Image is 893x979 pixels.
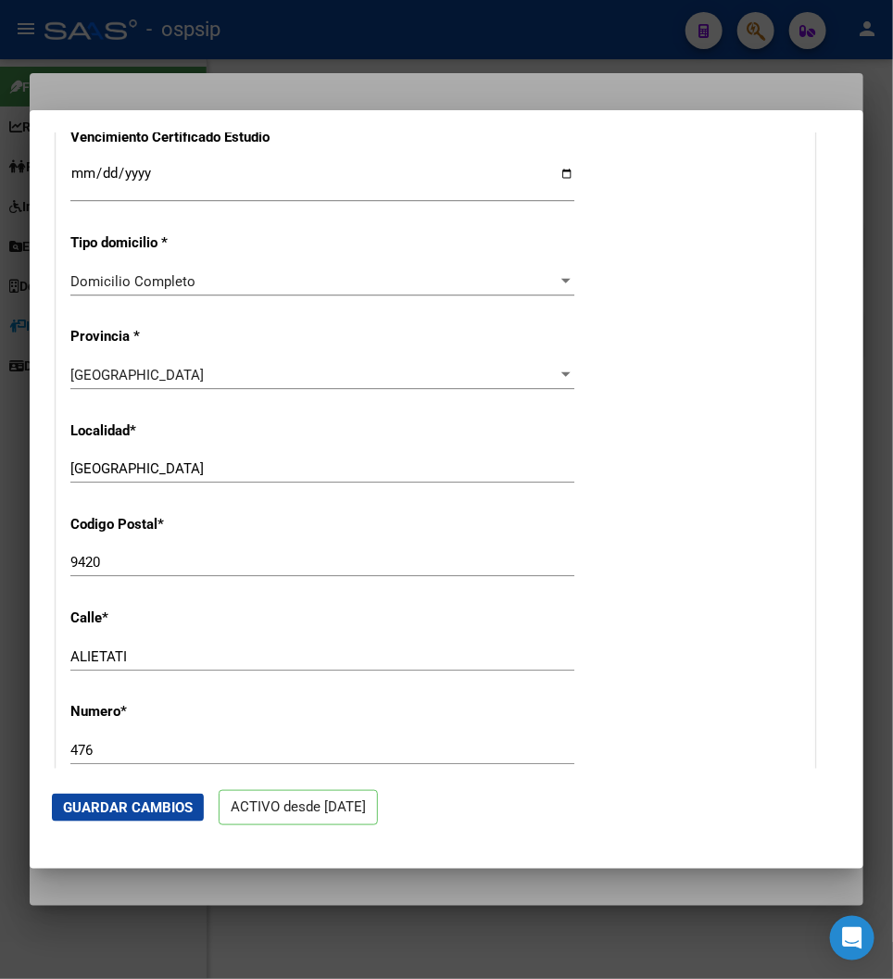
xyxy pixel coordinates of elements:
span: Guardar Cambios [63,799,193,816]
p: Vencimiento Certificado Estudio [70,127,289,148]
p: ACTIVO desde [DATE] [219,790,378,826]
p: Provincia * [70,326,289,347]
span: [GEOGRAPHIC_DATA] [70,367,204,383]
p: Numero [70,701,289,722]
p: Localidad [70,420,289,442]
p: Calle [70,608,289,629]
button: Guardar Cambios [52,794,204,822]
p: Codigo Postal [70,514,289,535]
span: Domicilio Completo [70,273,195,290]
div: Open Intercom Messenger [830,916,874,960]
p: Tipo domicilio * [70,232,289,254]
